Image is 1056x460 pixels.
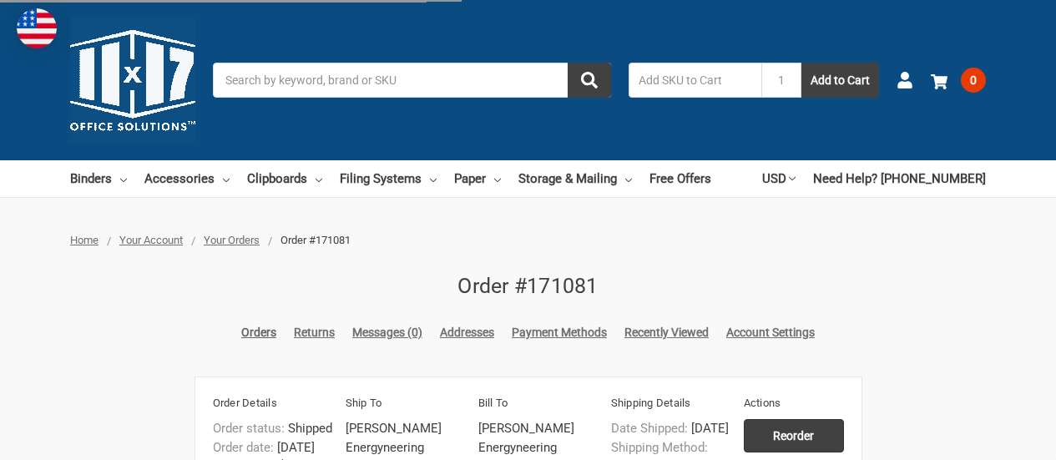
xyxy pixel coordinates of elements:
[624,324,709,341] a: Recently Viewed
[478,419,602,438] li: [PERSON_NAME]
[241,324,276,341] a: Orders
[346,395,478,415] h6: Ship To
[744,419,844,452] input: Reorder
[213,419,285,438] dt: Order status:
[440,324,494,341] a: Addresses
[204,234,260,246] a: Your Orders
[247,160,322,197] a: Clipboards
[813,160,986,197] a: Need Help? [PHONE_NUMBER]
[70,234,99,246] a: Home
[70,18,195,143] img: 11x17.com
[119,234,183,246] a: Your Account
[213,395,346,415] h6: Order Details
[762,160,796,197] a: USD
[518,160,632,197] a: Storage & Mailing
[726,324,815,341] a: Account Settings
[801,63,879,98] button: Add to Cart
[611,419,688,438] dt: Date Shipped:
[512,324,607,341] a: Payment Methods
[340,160,437,197] a: Filing Systems
[294,324,335,341] a: Returns
[611,395,744,415] h6: Shipping Details
[144,160,230,197] a: Accessories
[611,438,708,457] dt: Shipping Method:
[352,324,422,341] a: Messages (0)
[213,438,274,457] dt: Order date:
[629,63,761,98] input: Add SKU to Cart
[931,58,986,102] a: 0
[70,160,127,197] a: Binders
[454,160,501,197] a: Paper
[961,68,986,93] span: 0
[478,395,611,415] h6: Bill To
[213,438,336,457] dd: [DATE]
[195,270,862,302] h2: Order #171081
[280,234,351,246] span: Order #171081
[744,395,844,415] h6: Actions
[213,63,611,98] input: Search by keyword, brand or SKU
[346,419,469,438] li: [PERSON_NAME]
[17,8,57,48] img: duty and tax information for United States
[649,160,711,197] a: Free Offers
